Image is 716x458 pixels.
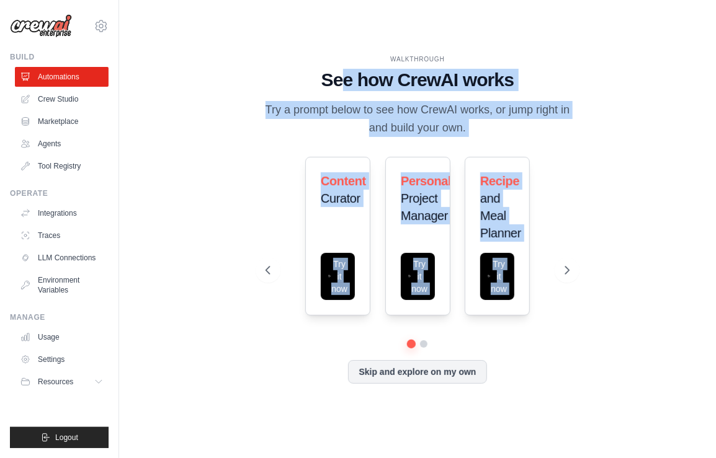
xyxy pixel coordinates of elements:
[10,188,109,198] div: Operate
[321,174,366,188] span: Content
[15,67,109,87] a: Automations
[10,52,109,62] div: Build
[654,399,716,458] iframe: Chat Widget
[15,248,109,268] a: LLM Connections
[15,156,109,176] a: Tool Registry
[348,360,486,384] button: Skip and explore on my own
[10,427,109,448] button: Logout
[15,203,109,223] a: Integrations
[38,377,73,387] span: Resources
[10,312,109,322] div: Manage
[480,253,514,300] button: Try it now
[55,433,78,443] span: Logout
[321,253,355,300] button: Try it now
[15,89,109,109] a: Crew Studio
[15,112,109,131] a: Marketplace
[15,226,109,245] a: Traces
[266,101,570,138] p: Try a prompt below to see how CrewAI works, or jump right in and build your own.
[15,134,109,154] a: Agents
[10,14,72,38] img: Logo
[15,270,109,300] a: Environment Variables
[266,69,570,91] h1: See how CrewAI works
[401,192,448,222] span: Project Manager
[401,174,451,188] span: Personal
[401,253,435,300] button: Try it now
[15,327,109,347] a: Usage
[15,372,109,392] button: Resources
[480,174,519,188] span: Recipe
[15,350,109,369] a: Settings
[480,192,521,240] span: and Meal Planner
[266,55,570,64] div: WALKTHROUGH
[321,192,360,205] span: Curator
